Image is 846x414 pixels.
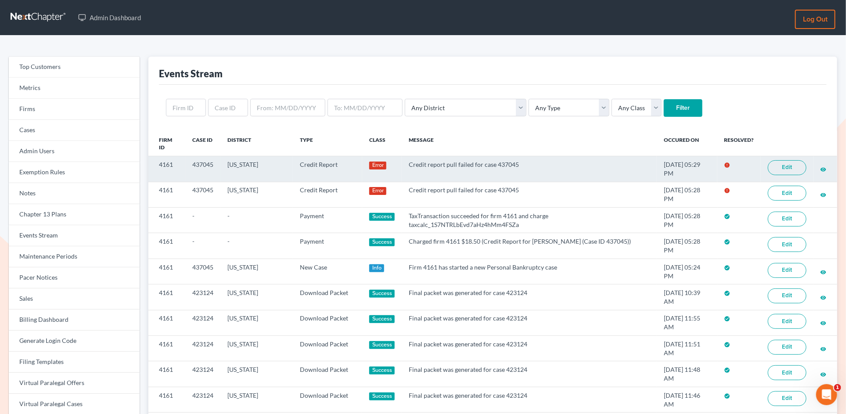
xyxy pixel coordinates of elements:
[724,213,731,220] i: check_circle
[402,361,657,387] td: Final packet was generated for case 423124
[724,187,731,194] i: error
[768,314,806,329] a: Edit
[185,284,220,310] td: 423124
[657,310,717,335] td: [DATE] 11:55 AM
[220,233,293,259] td: -
[293,284,362,310] td: Download Packet
[816,384,837,405] iframe: Intercom live chat
[768,186,806,201] a: Edit
[9,78,140,99] a: Metrics
[724,239,731,245] i: check_circle
[768,160,806,175] a: Edit
[159,67,223,80] div: Events Stream
[821,319,827,326] a: visibility
[369,315,395,323] div: Success
[9,204,140,225] a: Chapter 13 Plans
[768,340,806,355] a: Edit
[402,233,657,259] td: Charged firm 4161 $18.50 (Credit Report for [PERSON_NAME] (Case ID 437045))
[220,310,293,335] td: [US_STATE]
[821,166,827,173] i: visibility
[9,246,140,267] a: Maintenance Periods
[795,10,835,29] a: Log out
[293,259,362,284] td: New Case
[657,208,717,233] td: [DATE] 05:28 PM
[821,192,827,198] i: visibility
[166,99,206,116] input: Firm ID
[293,208,362,233] td: Payment
[9,183,140,204] a: Notes
[9,352,140,373] a: Filing Templates
[724,290,731,296] i: check_circle
[185,208,220,233] td: -
[821,320,827,326] i: visibility
[148,387,185,412] td: 4161
[9,310,140,331] a: Billing Dashboard
[724,265,731,271] i: check_circle
[220,336,293,361] td: [US_STATE]
[185,387,220,412] td: 423124
[9,141,140,162] a: Admin Users
[220,156,293,182] td: [US_STATE]
[293,156,362,182] td: Credit Report
[834,384,841,391] span: 1
[293,387,362,412] td: Download Packet
[768,212,806,227] a: Edit
[768,391,806,406] a: Edit
[402,259,657,284] td: Firm 4161 has started a new Personal Bankruptcy case
[9,99,140,120] a: Firms
[369,213,395,221] div: Success
[369,162,386,169] div: Error
[724,316,731,322] i: check_circle
[821,268,827,275] a: visibility
[148,131,185,156] th: Firm ID
[148,336,185,361] td: 4161
[821,371,827,378] i: visibility
[74,10,145,25] a: Admin Dashboard
[148,156,185,182] td: 4161
[148,233,185,259] td: 4161
[185,310,220,335] td: 423124
[220,284,293,310] td: [US_STATE]
[724,162,731,168] i: error
[185,336,220,361] td: 423124
[9,57,140,78] a: Top Customers
[768,288,806,303] a: Edit
[664,99,702,117] input: Filter
[821,165,827,173] a: visibility
[220,387,293,412] td: [US_STATE]
[369,187,386,195] div: Error
[9,162,140,183] a: Exemption Rules
[148,284,185,310] td: 4161
[821,346,827,352] i: visibility
[250,99,325,116] input: From: MM/DD/YYYY
[821,269,827,275] i: visibility
[293,361,362,387] td: Download Packet
[328,99,403,116] input: To: MM/DD/YYYY
[369,238,395,246] div: Success
[293,131,362,156] th: Type
[402,284,657,310] td: Final packet was generated for case 423124
[9,288,140,310] a: Sales
[717,131,761,156] th: Resolved?
[821,293,827,301] a: visibility
[657,156,717,182] td: [DATE] 05:29 PM
[657,284,717,310] td: [DATE] 10:39 AM
[9,267,140,288] a: Pacer Notices
[657,233,717,259] td: [DATE] 05:28 PM
[208,99,248,116] input: Case ID
[220,208,293,233] td: -
[768,263,806,278] a: Edit
[293,310,362,335] td: Download Packet
[369,392,395,400] div: Success
[185,156,220,182] td: 437045
[185,361,220,387] td: 423124
[9,120,140,141] a: Cases
[724,342,731,348] i: check_circle
[185,233,220,259] td: -
[724,367,731,373] i: check_circle
[220,259,293,284] td: [US_STATE]
[657,387,717,412] td: [DATE] 11:46 AM
[657,259,717,284] td: [DATE] 05:24 PM
[148,259,185,284] td: 4161
[402,208,657,233] td: TaxTransaction succeeded for firm 4161 and charge taxcalc_1S7NTRLbEvd7aHz4hMm4FSZa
